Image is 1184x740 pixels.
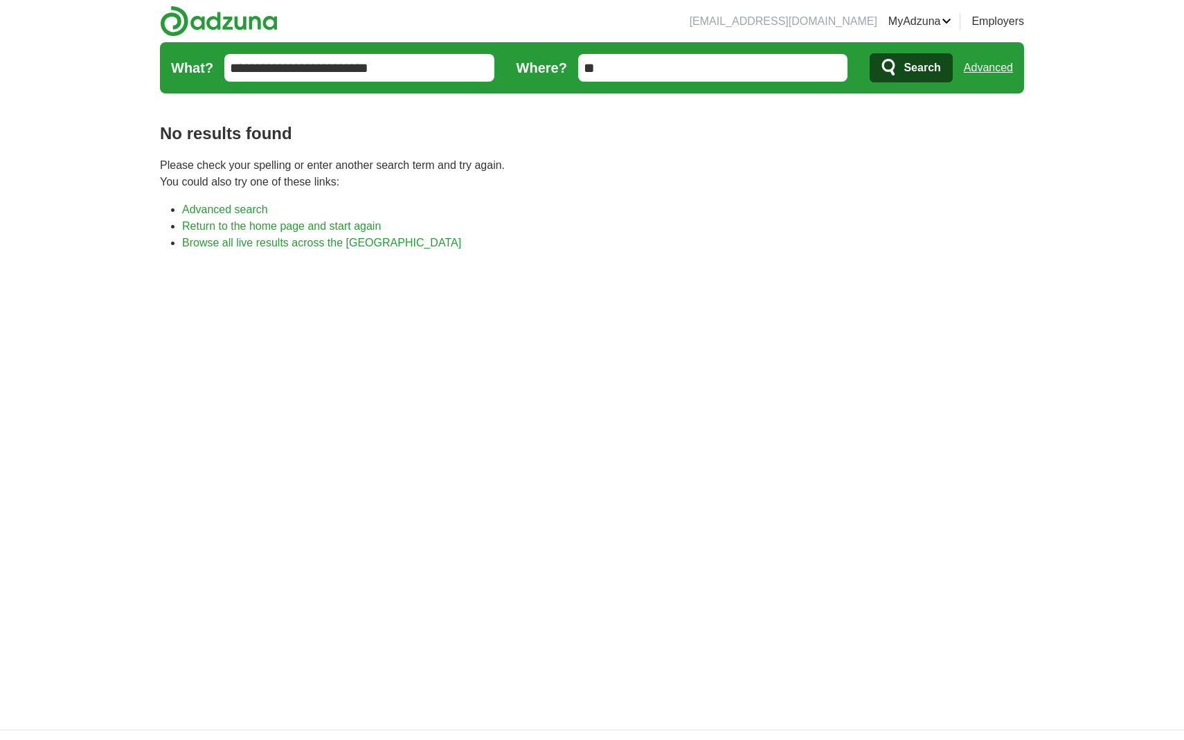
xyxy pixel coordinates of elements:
a: MyAdzuna [888,13,952,30]
button: Search [870,53,952,82]
a: Advanced search [182,204,268,215]
label: What? [171,57,213,78]
span: Search [904,54,940,82]
label: Where? [517,57,567,78]
a: Browse all live results across the [GEOGRAPHIC_DATA] [182,237,461,249]
iframe: Ads by Google [160,262,1024,707]
h1: No results found [160,121,1024,146]
a: Advanced [964,54,1013,82]
a: Employers [971,13,1024,30]
a: Return to the home page and start again [182,220,381,232]
img: Adzuna logo [160,6,278,37]
li: [EMAIL_ADDRESS][DOMAIN_NAME] [690,13,877,30]
p: Please check your spelling or enter another search term and try again. You could also try one of ... [160,157,1024,190]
